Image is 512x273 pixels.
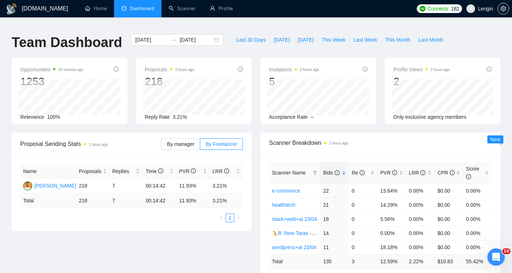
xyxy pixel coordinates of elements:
[109,164,143,178] th: Replies
[377,240,406,254] td: 18.18%
[463,254,492,268] td: 55.42 %
[435,212,463,226] td: $0.00
[300,68,319,72] time: 3 hours ago
[20,194,76,208] td: Total
[329,141,348,145] time: 2 hours ago
[406,184,435,198] td: 0.00%
[135,36,168,44] input: Start date
[236,36,266,44] span: Last 30 Days
[466,174,471,179] span: info-circle
[167,141,194,147] span: By manager
[210,194,243,208] td: 3.21 %
[377,198,406,212] td: 14.29%
[20,114,44,120] span: Relevance
[380,170,397,176] span: PVR
[320,240,349,254] td: 11
[20,139,161,148] span: Proposal Sending Stats
[318,34,349,46] button: This Week
[121,6,126,11] span: dashboard
[114,67,119,72] span: info-circle
[146,168,163,174] span: Time
[130,5,154,12] span: Dashboard
[418,36,443,44] span: Last Month
[349,198,377,212] td: 0
[394,114,467,120] span: Only exclusive agency members
[360,170,365,175] span: info-circle
[498,6,509,12] a: setting
[23,182,76,188] a: TM[PERSON_NAME]
[463,226,492,240] td: 0.00%
[451,5,459,13] span: 182
[272,216,317,222] a: stack+web+ai 23/04
[272,202,295,208] a: healthtech
[431,68,450,72] time: 2 hours ago
[76,194,109,208] td: 218
[219,216,223,220] span: left
[269,138,492,147] span: Scanner Breakdown
[217,214,226,222] li: Previous Page
[406,254,435,268] td: 2.22 %
[466,166,479,180] span: Score
[409,170,425,176] span: LRR
[234,214,243,222] button: right
[377,212,406,226] td: 5.56%
[272,230,380,236] a: 🦒B .New Taras - ReactJS/NextJS rel exp 23/04
[20,75,83,88] div: 1253
[463,212,492,226] td: 0.00%
[435,198,463,212] td: $0.00
[274,36,290,44] span: [DATE]
[353,36,377,44] span: Last Week
[377,226,406,240] td: 0.00%
[294,34,318,46] button: [DATE]
[224,168,229,173] span: info-circle
[272,188,300,194] a: e-commerce
[272,170,306,176] span: Scanner Name
[85,5,107,12] a: homeHome
[58,68,83,72] time: 10 minutes ago
[12,34,122,51] h1: Team Dashboard
[463,240,492,254] td: 0.00%
[20,164,76,178] th: Name
[420,6,425,12] img: upwork-logo.png
[463,184,492,198] td: 0.00%
[210,178,243,194] td: 3.21%
[420,170,425,175] span: info-circle
[437,170,454,176] span: CPR
[143,194,176,208] td: 00:14:42
[173,114,187,120] span: 3.21%
[210,5,233,12] a: userProfile
[176,194,210,208] td: 11.93 %
[392,170,397,175] span: info-circle
[377,254,406,268] td: 12.59 %
[377,184,406,198] td: 13.64%
[226,214,234,222] a: 1
[171,37,177,43] span: swap-right
[6,3,17,15] img: logo
[206,141,237,147] span: By Freelancer
[414,34,447,46] button: Last Month
[311,167,319,178] span: filter
[238,67,243,72] span: info-circle
[320,184,349,198] td: 22
[234,214,243,222] li: Next Page
[320,198,349,212] td: 21
[406,226,435,240] td: 0.00%
[320,254,349,268] td: 135
[435,240,463,254] td: $0.00
[298,36,314,44] span: [DATE]
[322,36,345,44] span: This Week
[175,68,194,72] time: 2 hours ago
[313,171,317,175] span: filter
[47,114,60,120] span: 100%
[349,212,377,226] td: 0
[311,114,314,120] span: --
[487,248,505,266] iframe: Intercom live chat
[89,143,108,147] time: 2 hours ago
[34,182,76,190] div: [PERSON_NAME]
[179,168,196,174] span: PVR
[217,214,226,222] button: left
[76,164,109,178] th: Proposals
[145,75,194,88] div: 218
[269,114,308,120] span: Acceptance Rate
